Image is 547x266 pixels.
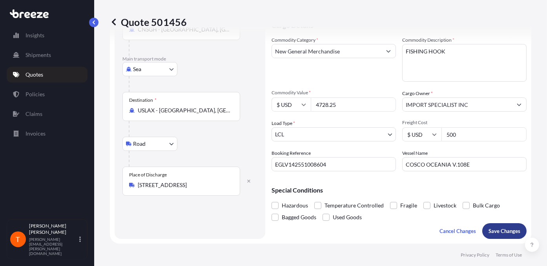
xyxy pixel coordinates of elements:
[333,211,362,223] span: Used Goods
[26,130,46,138] p: Invoices
[439,227,476,235] p: Cancel Changes
[7,86,88,102] a: Policies
[129,97,157,103] div: Destination
[133,140,146,148] span: Road
[7,47,88,63] a: Shipments
[496,252,522,258] a: Terms of Use
[402,149,428,157] label: Vessel Name
[282,211,316,223] span: Bagged Goods
[26,31,44,39] p: Insights
[7,106,88,122] a: Claims
[122,62,177,76] button: Select transport
[402,90,433,97] label: Cargo Owner
[138,181,230,189] input: Place of Discharge
[272,157,396,171] input: Your internal reference
[482,223,527,239] button: Save Changes
[122,56,257,62] p: Main transport mode
[272,44,381,58] input: Select a commodity type
[7,126,88,141] a: Invoices
[311,97,396,112] input: Type amount
[282,200,308,211] span: Hazardous
[29,237,78,256] p: [PERSON_NAME][EMAIL_ADDRESS][PERSON_NAME][DOMAIN_NAME]
[7,67,88,83] a: Quotes
[26,110,42,118] p: Claims
[16,235,20,243] span: T
[272,187,527,193] p: Special Conditions
[381,44,396,58] button: Show suggestions
[29,223,78,235] p: [PERSON_NAME] [PERSON_NAME]
[402,119,527,126] span: Freight Cost
[275,130,284,138] span: LCL
[7,28,88,43] a: Insights
[461,252,489,258] a: Privacy Policy
[122,137,177,151] button: Select transport
[489,227,520,235] p: Save Changes
[26,51,51,59] p: Shipments
[434,200,456,211] span: Livestock
[272,149,311,157] label: Booking Reference
[133,65,141,73] span: Sea
[272,127,396,141] button: LCL
[402,157,527,171] input: Enter name
[272,119,295,127] span: Load Type
[325,200,384,211] span: Temperature Controlled
[138,106,230,114] input: Destination
[272,90,396,96] span: Commodity Value
[473,200,500,211] span: Bulk Cargo
[433,223,482,239] button: Cancel Changes
[402,44,527,82] textarea: FISHING HOOK
[400,200,417,211] span: Fragile
[110,16,187,28] p: Quote 501456
[512,97,526,112] button: Show suggestions
[129,172,167,178] div: Place of Discharge
[403,97,512,112] input: Full name
[441,127,527,141] input: Enter amount
[26,71,43,79] p: Quotes
[26,90,45,98] p: Policies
